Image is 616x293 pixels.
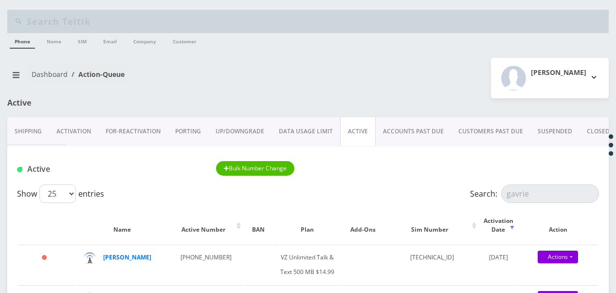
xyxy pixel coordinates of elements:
[273,207,341,244] th: Plan
[98,33,122,48] a: Email
[385,245,479,284] td: [TECHNICAL_ID]
[39,184,76,203] select: Showentries
[128,33,161,48] a: Company
[168,117,208,146] a: PORTING
[103,253,151,261] a: [PERSON_NAME]
[489,253,508,261] span: [DATE]
[480,207,517,244] th: Activation Date: activate to sort column ascending
[518,207,598,244] th: Action
[272,117,340,146] a: DATA USAGE LIMIT
[7,98,198,108] h1: Active
[208,117,272,146] a: UP/DOWNGRADE
[73,33,91,48] a: SIM
[531,69,586,77] h2: [PERSON_NAME]
[216,161,295,176] button: Bulk Number Change
[17,165,201,174] h1: Active
[7,117,49,146] a: Shipping
[530,117,580,146] a: SUSPENDED
[340,117,376,146] a: ACTIVE
[27,12,606,31] input: Search Teltik
[470,184,599,203] label: Search:
[169,207,243,244] th: Active Number: activate to sort column ascending
[385,207,479,244] th: Sim Number: activate to sort column ascending
[17,167,22,172] img: Active
[7,64,301,92] nav: breadcrumb
[42,33,66,48] a: Name
[10,33,35,49] a: Phone
[451,117,530,146] a: CUSTOMERS PAST DUE
[68,69,125,79] li: Action-Queue
[169,245,243,284] td: [PHONE_NUMBER]
[376,117,451,146] a: ACCOUNTS PAST DUE
[342,207,384,244] th: Add-Ons
[273,245,341,284] td: VZ Unlimited Talk & Text 500 MB $14.99
[491,58,609,98] button: [PERSON_NAME]
[501,184,599,203] input: Search:
[32,70,68,79] a: Dashboard
[168,33,201,48] a: Customer
[76,207,168,244] th: Name
[244,207,272,244] th: BAN
[17,184,104,203] label: Show entries
[49,117,98,146] a: Activation
[538,251,578,263] a: Actions
[98,117,168,146] a: FOR-REActivation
